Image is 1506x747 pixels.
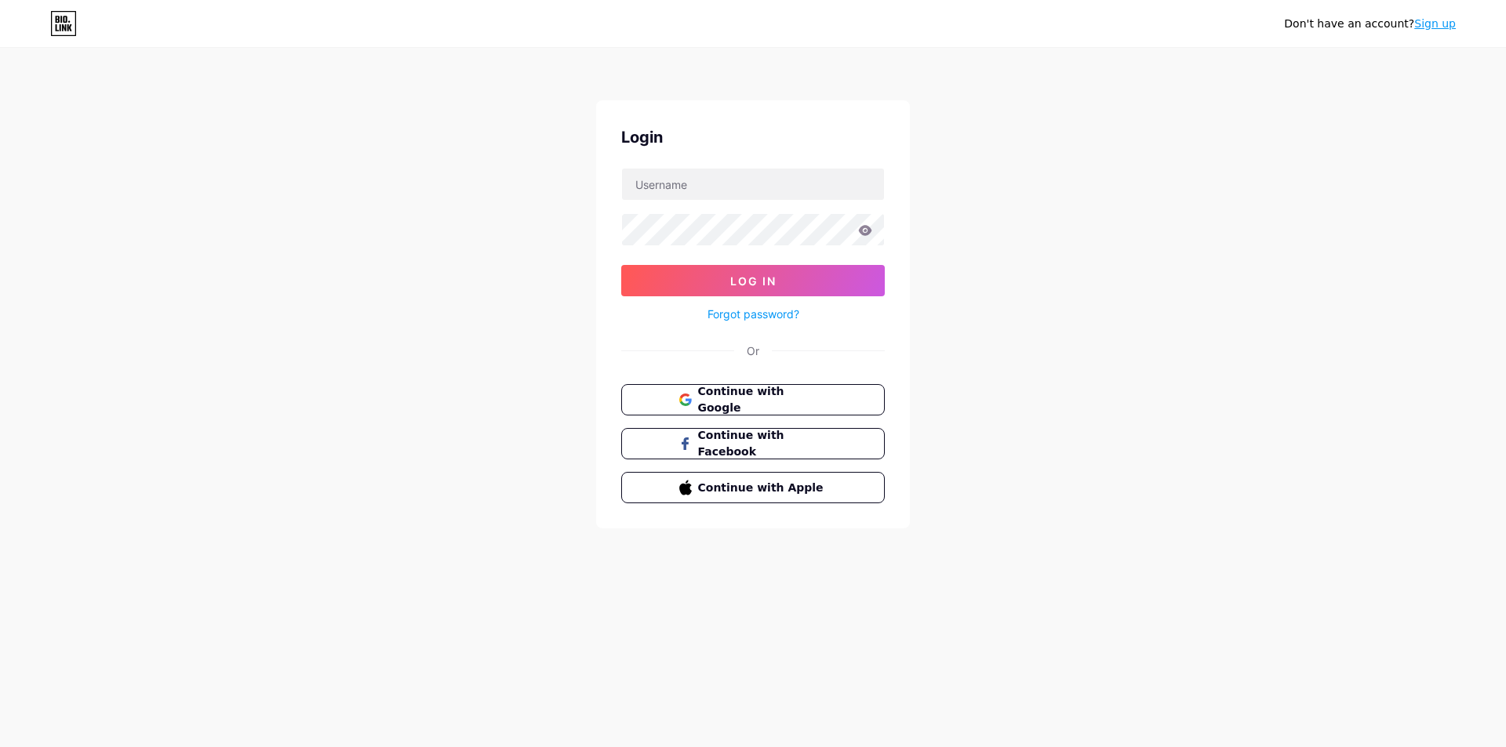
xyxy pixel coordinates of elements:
[698,383,828,416] span: Continue with Google
[747,343,759,359] div: Or
[622,169,884,200] input: Username
[621,384,885,415] button: Continue with Google
[698,427,828,460] span: Continue with Facebook
[698,480,828,496] span: Continue with Apple
[621,125,885,149] div: Login
[621,265,885,296] button: Log In
[1284,16,1456,32] div: Don't have an account?
[621,428,885,459] button: Continue with Facebook
[730,274,777,288] span: Log In
[621,472,885,503] button: Continue with Apple
[708,306,799,322] a: Forgot password?
[1414,17,1456,30] a: Sign up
